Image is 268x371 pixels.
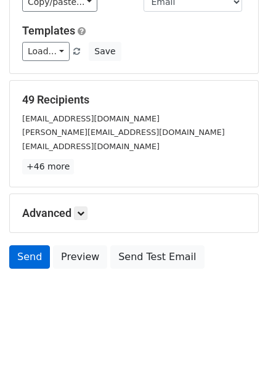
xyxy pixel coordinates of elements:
[110,245,204,269] a: Send Test Email
[22,114,160,123] small: [EMAIL_ADDRESS][DOMAIN_NAME]
[22,142,160,151] small: [EMAIL_ADDRESS][DOMAIN_NAME]
[22,206,246,220] h5: Advanced
[53,245,107,269] a: Preview
[22,42,70,61] a: Load...
[22,24,75,37] a: Templates
[89,42,121,61] button: Save
[9,245,50,269] a: Send
[22,159,74,174] a: +46 more
[22,93,246,107] h5: 49 Recipients
[206,312,268,371] iframe: Chat Widget
[22,128,225,137] small: [PERSON_NAME][EMAIL_ADDRESS][DOMAIN_NAME]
